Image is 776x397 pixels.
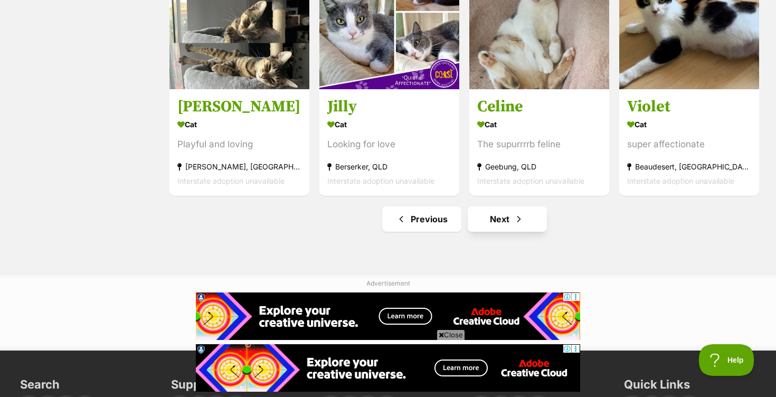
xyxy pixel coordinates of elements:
a: On Hold [169,81,309,91]
iframe: Help Scout Beacon - Open [699,344,755,376]
span: Close [437,329,465,340]
iframe: Advertisement [196,292,580,340]
div: Playful and loving [177,137,301,152]
span: Interstate adoption unavailable [477,176,584,185]
h3: Violet [627,97,751,117]
a: Celine Cat The supurrrrb feline Geebung, QLD Interstate adoption unavailable favourite [469,89,609,196]
nav: Pagination [168,206,760,232]
h3: Celine [477,97,601,117]
div: Geebung, QLD [477,159,601,174]
a: On Hold [319,81,459,91]
div: Cat [477,117,601,132]
a: Previous page [382,206,461,232]
div: Cat [327,117,451,132]
div: Berserker, QLD [327,159,451,174]
div: Cat [177,117,301,132]
a: Next page [468,206,547,232]
a: Jilly Cat Looking for love Berserker, QLD Interstate adoption unavailable favourite [319,89,459,196]
h3: [PERSON_NAME] [177,97,301,117]
a: Violet Cat super affectionate Beaudesert, [GEOGRAPHIC_DATA] Interstate adoption unavailable favou... [619,89,759,196]
h3: Jilly [327,97,451,117]
div: Beaudesert, [GEOGRAPHIC_DATA] [627,159,751,174]
iframe: Advertisement [196,344,580,392]
a: [PERSON_NAME] Cat Playful and loving [PERSON_NAME], [GEOGRAPHIC_DATA] Interstate adoption unavail... [169,89,309,196]
div: Looking for love [327,137,451,152]
div: [PERSON_NAME], [GEOGRAPHIC_DATA] [177,159,301,174]
div: Cat [627,117,751,132]
span: Interstate adoption unavailable [177,176,285,185]
span: Interstate adoption unavailable [327,176,434,185]
div: The supurrrrb feline [477,137,601,152]
div: super affectionate [627,137,751,152]
span: Interstate adoption unavailable [627,176,734,185]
